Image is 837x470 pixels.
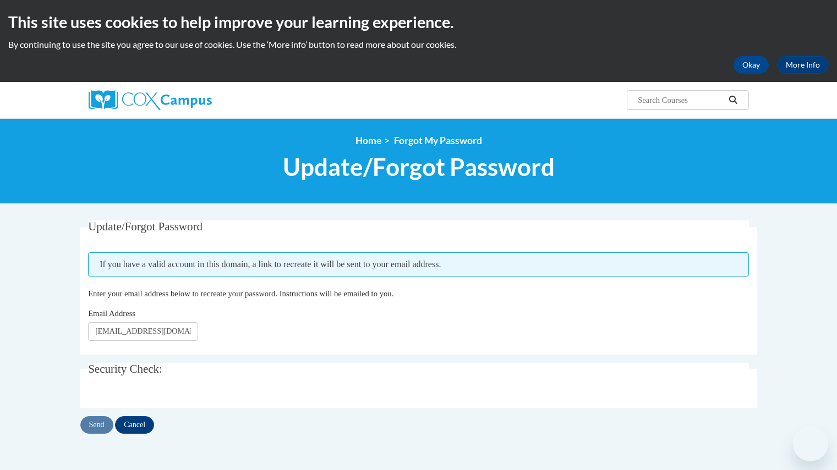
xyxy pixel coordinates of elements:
[88,362,162,375] span: Security Check:
[89,90,298,110] a: Cox Campus
[88,252,749,277] span: If you have a valid account in this domain, a link to recreate it will be sent to your email addr...
[637,93,725,107] input: Search Courses
[88,322,198,341] input: Email
[8,38,829,51] p: By continuing to use the site you agree to our use of cookies. Use the ‘More info’ button to read...
[793,426,828,461] iframe: Button to launch messaging window
[394,135,482,146] span: Forgot My Password
[88,289,393,298] span: Enter your email address below to recreate your password. Instructions will be emailed to you.
[777,56,829,74] a: More Info
[283,152,555,181] span: Update/Forgot Password
[725,93,741,107] button: Search
[115,416,154,434] input: Cancel
[355,135,381,146] a: Home
[734,56,769,74] button: Okay
[88,220,203,233] span: Update/Forgot Password
[88,309,135,318] span: Email Address
[8,11,829,33] h2: This site uses cookies to help improve your learning experience.
[89,90,212,110] img: Cox Campus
